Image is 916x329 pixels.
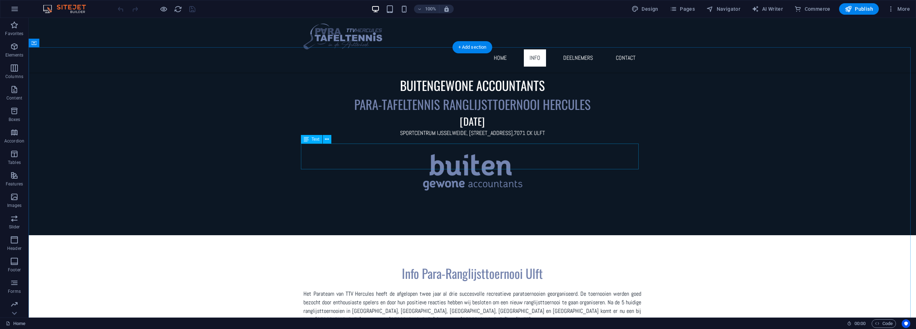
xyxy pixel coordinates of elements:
[791,3,833,15] button: Commerce
[794,5,830,13] span: Commerce
[443,6,450,12] i: On resize automatically adjust zoom level to fit chosen device.
[414,5,439,13] button: 100%
[629,3,661,15] button: Design
[752,5,783,13] span: AI Writer
[847,319,866,328] h6: Session time
[174,5,182,13] button: reload
[8,160,21,165] p: Tables
[854,319,866,328] span: 00 00
[9,224,20,230] p: Slider
[4,138,24,144] p: Accordion
[6,319,25,328] a: Click to cancel selection. Double-click to open Pages
[629,3,661,15] div: Design (Ctrl+Alt+Y)
[902,319,910,328] button: Usercentrics
[667,3,698,15] button: Pages
[749,3,786,15] button: AI Writer
[859,321,861,326] span: :
[887,5,910,13] span: More
[839,3,879,15] button: Publish
[6,95,22,101] p: Content
[875,319,893,328] span: Code
[632,5,658,13] span: Design
[7,203,22,208] p: Images
[7,246,21,251] p: Header
[885,3,913,15] button: More
[5,74,23,79] p: Columns
[453,41,492,53] div: + Add section
[312,137,320,141] span: Text
[41,5,95,13] img: Editor Logo
[5,52,24,58] p: Elements
[174,5,182,13] i: Reload page
[8,289,21,294] p: Forms
[706,5,740,13] span: Navigator
[5,31,23,37] p: Favorites
[425,5,436,13] h6: 100%
[845,5,873,13] span: Publish
[703,3,743,15] button: Navigator
[670,5,695,13] span: Pages
[6,181,23,187] p: Features
[9,117,20,122] p: Boxes
[159,5,168,13] button: Click here to leave preview mode and continue editing
[872,319,896,328] button: Code
[8,267,21,273] p: Footer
